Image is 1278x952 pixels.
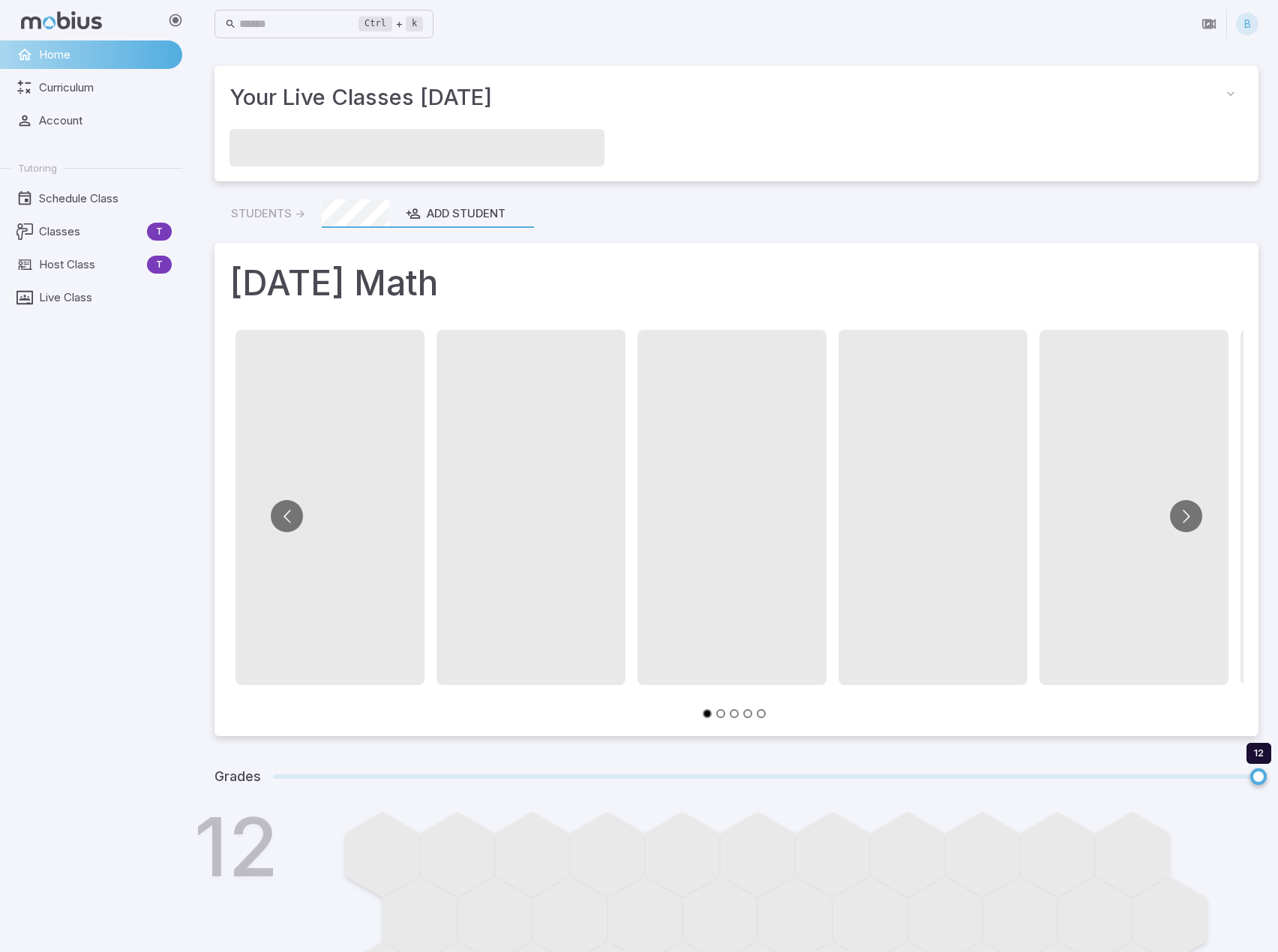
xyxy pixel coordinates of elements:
span: Schedule Class [39,190,172,207]
span: Classes [39,223,141,240]
button: Go to next slide [1170,500,1202,532]
span: Curriculum [39,79,172,96]
div: B [1236,13,1258,35]
button: Go to slide 4 [743,709,752,718]
span: Live Class [39,289,172,306]
h5: Grades [214,766,261,787]
span: Tutoring [18,161,57,175]
h1: [DATE] Math [229,258,1243,309]
span: Account [39,112,172,129]
button: Join in Zoom Client [1195,10,1223,38]
kbd: Ctrl [358,16,392,31]
span: 12 [1254,747,1264,759]
div: Add Student [406,205,505,222]
span: Home [39,46,172,63]
button: collapse [1218,81,1243,106]
kbd: k [406,16,423,31]
h1: 12 [194,807,279,888]
button: Go to slide 2 [716,709,725,718]
button: Go to slide 5 [757,709,766,718]
div: + [358,15,423,33]
span: T [147,224,172,239]
button: Go to slide 3 [730,709,739,718]
span: Your Live Classes [DATE] [229,81,1218,114]
button: Go to previous slide [271,500,303,532]
button: Go to slide 1 [703,709,712,718]
span: T [147,257,172,272]
span: Host Class [39,256,141,273]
